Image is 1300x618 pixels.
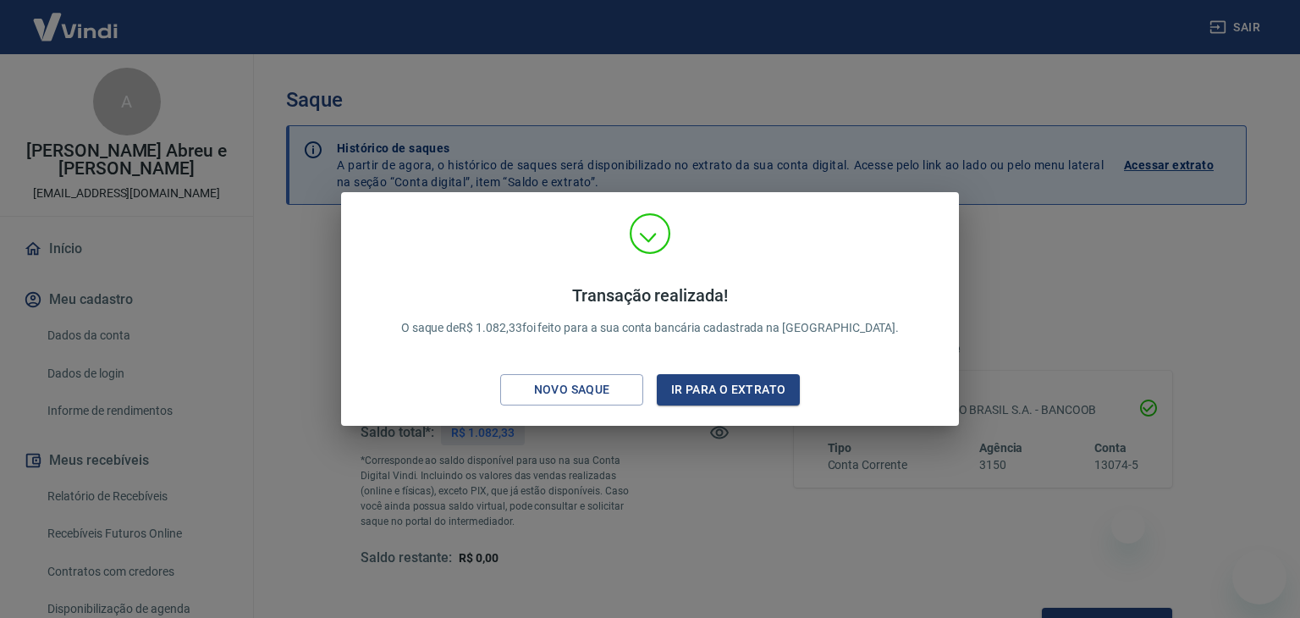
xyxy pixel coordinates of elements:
[500,374,643,406] button: Novo saque
[1111,510,1145,544] iframe: Fechar mensagem
[514,379,631,400] div: Novo saque
[401,285,900,337] p: O saque de R$ 1.082,33 foi feito para a sua conta bancária cadastrada na [GEOGRAPHIC_DATA].
[401,285,900,306] h4: Transação realizada!
[657,374,800,406] button: Ir para o extrato
[1232,550,1286,604] iframe: Botão para abrir a janela de mensagens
